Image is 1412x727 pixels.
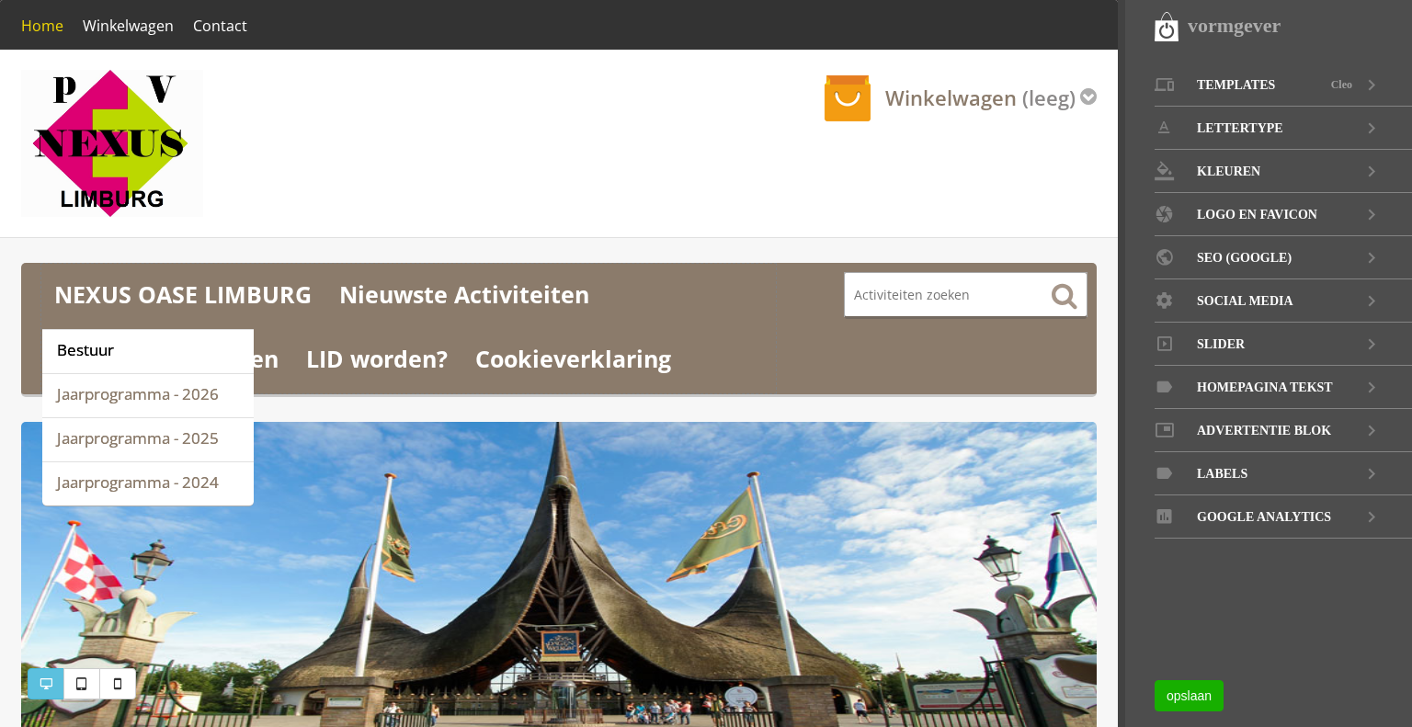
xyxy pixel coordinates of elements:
a: Jaarprogramma - 2025 [42,418,254,461]
a: Winkelwagen (leeg) [823,70,1097,127]
a: Jaarprogramma - 2024 [42,462,254,505]
a: Contact [193,17,267,35]
span: Winkelwagen [83,16,174,36]
span: (leeg) [1022,84,1076,111]
a: Advertentie blok [1155,409,1412,452]
span: SEO (GOOGLE) [1197,236,1292,279]
a: Bestuur [42,330,254,373]
span: GOOGLE ANALYTICS [1197,495,1331,539]
span: Advertentie blok [1197,409,1331,452]
a: GOOGLE ANALYTICS [1155,495,1412,539]
a: Mobile [99,668,136,699]
a: KLEUREN [1155,150,1412,193]
a: Cookieverklaring [463,329,687,393]
a: Jaarprogramma - 2026 [42,374,254,417]
img: Stichting Nexus [21,70,203,217]
a: Nieuwste Activiteiten [327,265,605,329]
a: LOGO EN FAVICON [1155,193,1412,236]
strong: vormgever [1188,14,1281,37]
span: LOGO EN FAVICON [1197,193,1317,236]
a: NEXUS OASE LIMBURG [42,265,327,329]
span: Homepagina tekst [1197,366,1333,409]
a: Templates Cleo [1155,63,1412,107]
span: LABELS [1197,452,1247,495]
span: KLEUREN [1197,150,1260,193]
a: Homepagina tekst [1155,366,1412,409]
a: LABELS [1155,452,1412,495]
input: Activiteiten zoeken [845,273,1040,316]
span: Slider [1197,323,1245,366]
a: Slider [1155,323,1412,366]
a: LID worden? [294,329,463,393]
span: Templates [1197,63,1275,107]
span: Contact [193,16,247,36]
a: Winkelwagen [83,17,193,35]
a: opslaan [1155,680,1224,711]
span: Winkelwagen [885,84,1017,111]
span: Social media [1197,279,1293,323]
a: LETTERTYPE [1155,107,1412,150]
a: Desktop [28,668,64,699]
a: Home [21,17,83,35]
a: Tablet [63,668,100,699]
span: Home [21,16,63,36]
a: Social media [1155,279,1412,323]
span: Cleo [1331,63,1352,107]
a: SEO (GOOGLE) [1155,236,1412,279]
span: LETTERTYPE [1197,107,1283,150]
